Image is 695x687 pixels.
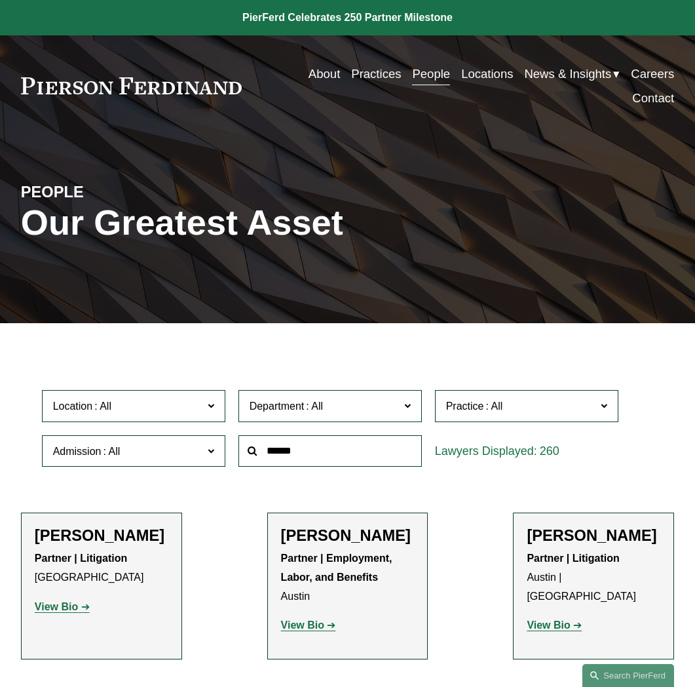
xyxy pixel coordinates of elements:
strong: View Bio [281,619,324,631]
h4: PEOPLE [21,182,184,202]
a: Practices [351,62,401,86]
a: Contact [632,86,674,110]
a: Locations [461,62,513,86]
a: View Bio [527,619,582,631]
h2: [PERSON_NAME] [527,526,660,545]
span: Department [250,401,305,412]
h1: Our Greatest Asset [21,202,457,243]
strong: Partner | Litigation [527,553,619,564]
a: View Bio [35,601,90,612]
strong: View Bio [35,601,78,612]
a: View Bio [281,619,336,631]
span: Admission [53,446,102,457]
h2: [PERSON_NAME] [35,526,168,545]
span: 260 [540,444,559,458]
p: Austin [281,549,415,606]
a: People [412,62,450,86]
a: About [309,62,340,86]
span: Location [53,401,93,412]
h2: [PERSON_NAME] [281,526,415,545]
p: Austin | [GEOGRAPHIC_DATA] [527,549,660,606]
strong: View Bio [527,619,570,631]
a: Careers [631,62,674,86]
p: [GEOGRAPHIC_DATA] [35,549,168,587]
span: News & Insights [524,63,611,85]
strong: Partner | Litigation [35,553,127,564]
a: Search this site [582,664,674,687]
strong: Partner | Employment, Labor, and Benefits [281,553,395,583]
span: Practice [446,401,484,412]
a: folder dropdown [524,62,620,86]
